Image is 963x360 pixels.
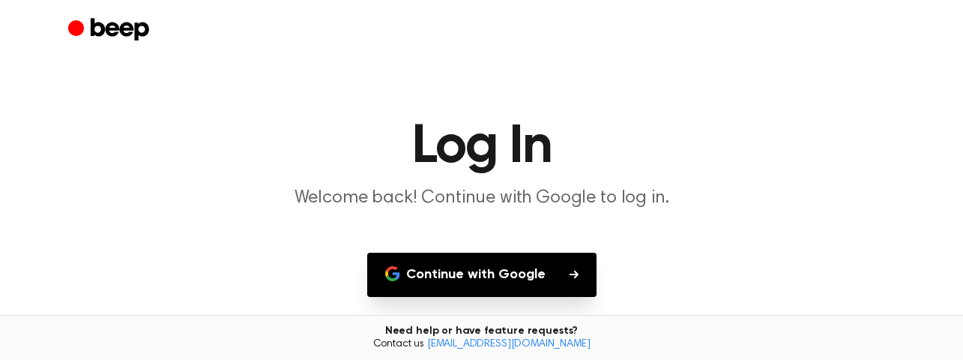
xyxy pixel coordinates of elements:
a: [EMAIL_ADDRESS][DOMAIN_NAME] [427,339,591,349]
p: Welcome back! Continue with Google to log in. [194,186,770,211]
button: Continue with Google [367,253,597,297]
span: Contact us [9,338,954,352]
a: Beep [68,16,153,45]
h1: Log In [98,120,866,174]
